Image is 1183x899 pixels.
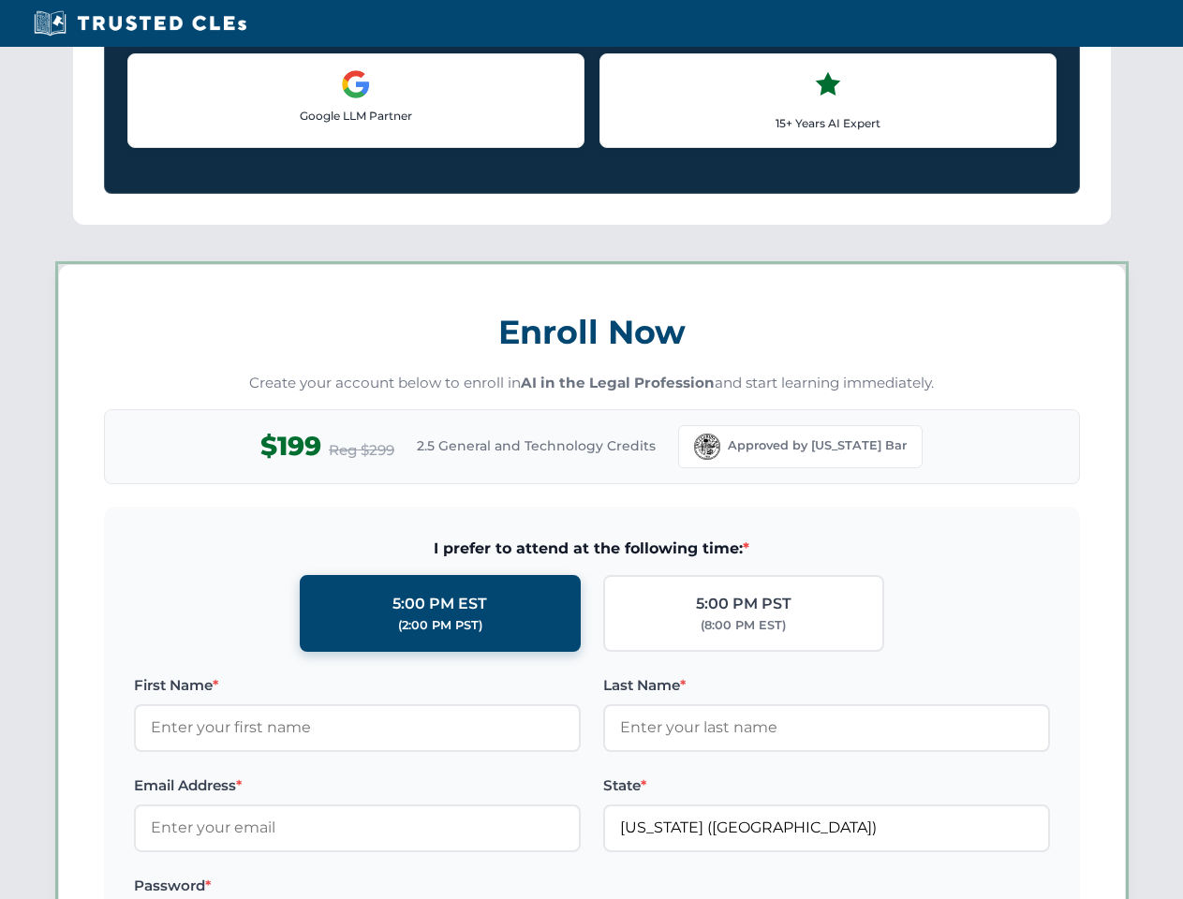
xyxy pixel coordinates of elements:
label: State [603,774,1050,797]
label: Password [134,875,581,897]
p: Google LLM Partner [143,107,569,125]
strong: AI in the Legal Profession [521,374,715,391]
span: Approved by [US_STATE] Bar [728,436,907,455]
img: Florida Bar [694,434,720,460]
input: Enter your email [134,804,581,851]
label: Last Name [603,674,1050,697]
input: Florida (FL) [603,804,1050,851]
p: Create your account below to enroll in and start learning immediately. [104,373,1080,394]
span: $199 [260,425,321,467]
img: Trusted CLEs [28,9,252,37]
span: 2.5 General and Technology Credits [417,435,656,456]
p: 15+ Years AI Expert [615,114,1041,132]
h3: Enroll Now [104,302,1080,361]
img: Google [341,69,371,99]
span: Reg $299 [329,439,394,462]
div: 5:00 PM EST [392,592,487,616]
span: I prefer to attend at the following time: [134,537,1050,561]
div: (2:00 PM PST) [398,616,482,635]
input: Enter your last name [603,704,1050,751]
label: Email Address [134,774,581,797]
label: First Name [134,674,581,697]
div: 5:00 PM PST [696,592,791,616]
input: Enter your first name [134,704,581,751]
div: (8:00 PM EST) [701,616,786,635]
